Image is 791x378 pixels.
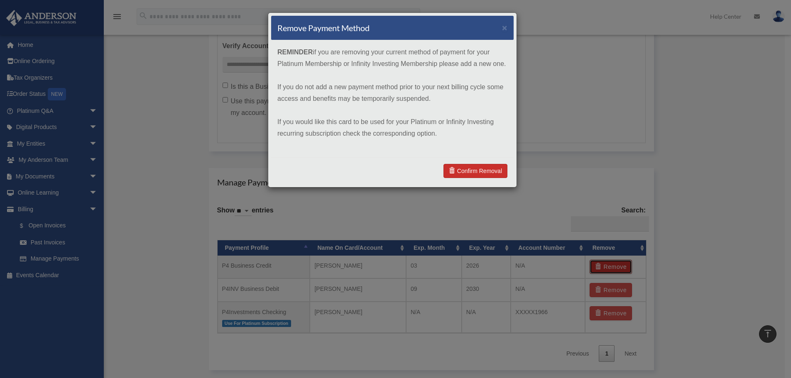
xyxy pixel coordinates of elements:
h4: Remove Payment Method [277,22,370,34]
p: If you do not add a new payment method prior to your next billing cycle some access and benefits ... [277,81,507,105]
p: If you would like this card to be used for your Platinum or Infinity Investing recurring subscrip... [277,116,507,139]
a: Confirm Removal [443,164,507,178]
button: × [502,23,507,32]
strong: REMINDER [277,49,313,56]
div: if you are removing your current method of payment for your Platinum Membership or Infinity Inves... [271,40,514,157]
